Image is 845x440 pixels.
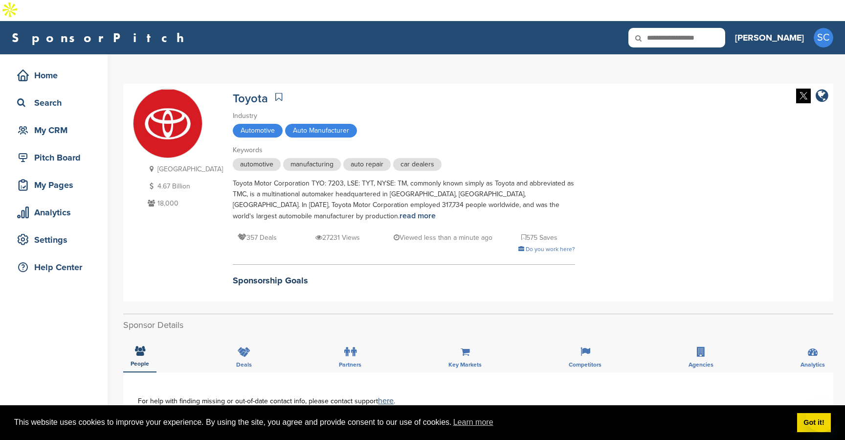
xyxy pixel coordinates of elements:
a: here [378,396,394,406]
p: 27231 Views [315,232,360,244]
a: [PERSON_NAME] [735,27,804,48]
div: Home [15,67,98,84]
div: Settings [15,231,98,249]
div: For help with finding missing or out-of-date contact info, please contact support . [138,397,819,405]
a: dismiss cookie message [797,413,831,433]
span: Do you work here? [526,246,575,253]
div: Analytics [15,204,98,221]
img: Sponsorpitch & Toyota [133,90,202,158]
span: manufacturing [283,158,341,171]
div: Keywords [233,145,575,156]
span: This website uses cookies to improve your experience. By using the site, you agree and provide co... [14,415,789,430]
a: SponsorPitch [12,31,190,44]
a: Toyota [233,92,268,106]
a: Settings [10,229,98,251]
a: company link [816,89,828,105]
span: auto repair [343,158,391,171]
a: Help Center [10,256,98,278]
div: My Pages [15,176,98,194]
h2: Sponsorship Goals [233,274,575,287]
iframe: Button to launch messaging window [806,401,837,432]
div: Search [15,94,98,112]
span: Agencies [689,362,713,368]
p: 4.67 Billion [145,180,223,192]
span: Key Markets [448,362,482,368]
span: SC [814,28,833,47]
p: 357 Deals [238,232,277,244]
span: People [131,361,149,367]
span: Analytics [801,362,825,368]
span: Deals [236,362,252,368]
p: 575 Saves [521,232,557,244]
span: car dealers [393,158,442,171]
div: Help Center [15,258,98,276]
h2: Sponsor Details [123,319,833,332]
a: My Pages [10,174,98,196]
span: automotive [233,158,281,171]
div: Toyota Motor Corporation TYO: 7203, LSE: TYT, NYSE: TM, commonly known simply as Toyota and abbre... [233,178,575,222]
a: Pitch Board [10,146,98,169]
a: My CRM [10,119,98,141]
a: Analytics [10,201,98,224]
div: Pitch Board [15,149,98,166]
p: Viewed less than a minute ago [394,232,492,244]
span: Auto Manufacturer [285,124,357,138]
p: [GEOGRAPHIC_DATA] [145,163,223,175]
a: learn more about cookies [452,415,495,430]
a: read more [400,211,436,221]
img: Twitter white [796,89,811,103]
a: Do you work here? [518,246,575,253]
a: Search [10,92,98,114]
p: 18,000 [145,197,223,209]
div: My CRM [15,121,98,139]
span: Competitors [569,362,601,368]
h3: [PERSON_NAME] [735,31,804,45]
span: Automotive [233,124,283,138]
div: Industry [233,111,575,121]
a: Home [10,64,98,87]
span: Partners [339,362,361,368]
